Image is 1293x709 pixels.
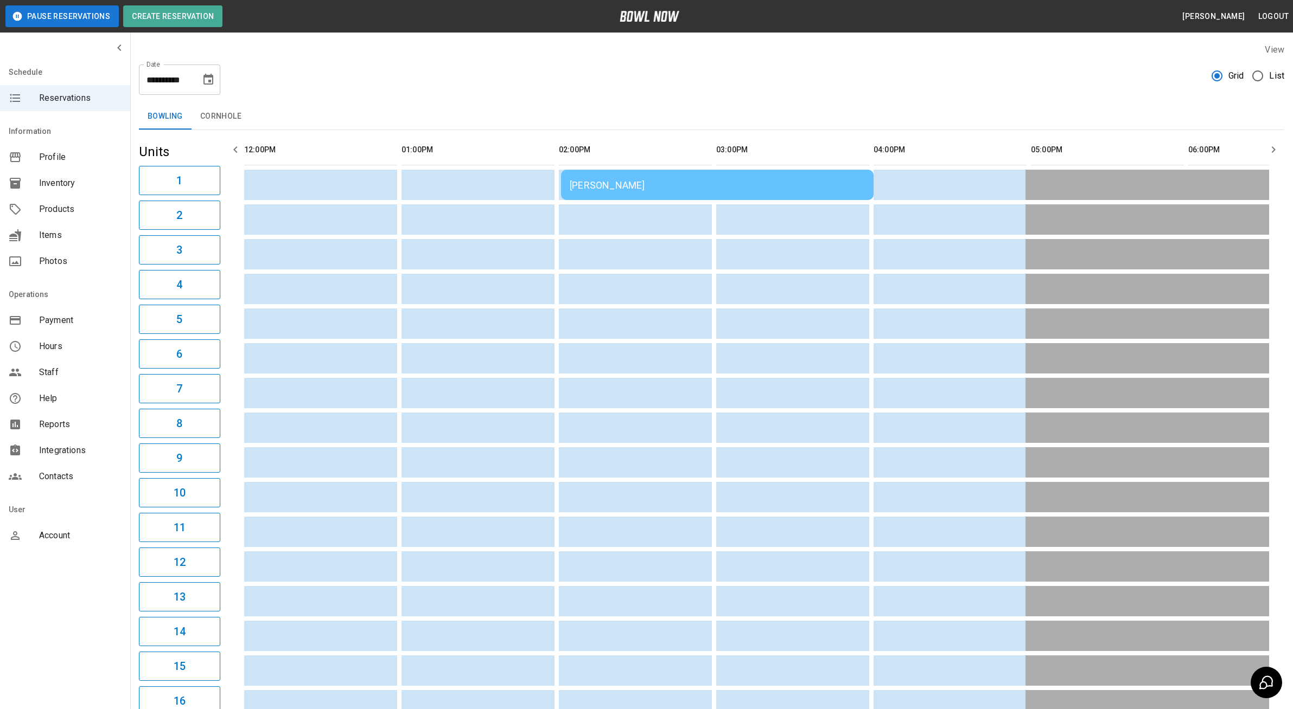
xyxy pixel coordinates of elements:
[39,470,122,483] span: Contacts
[1265,44,1284,55] label: View
[174,484,186,501] h6: 10
[39,418,122,431] span: Reports
[176,241,182,259] h6: 3
[139,582,220,611] button: 13
[139,374,220,403] button: 7
[139,104,1284,130] div: inventory tabs
[1228,69,1244,82] span: Grid
[570,179,865,191] div: [PERSON_NAME]
[139,201,220,230] button: 2
[39,255,122,268] span: Photos
[139,270,220,299] button: 4
[39,392,122,405] span: Help
[176,345,182,363] h6: 6
[39,366,122,379] span: Staff
[5,5,119,27] button: Pause Reservations
[139,617,220,646] button: 14
[39,444,122,457] span: Integrations
[139,443,220,473] button: 9
[123,5,222,27] button: Create Reservation
[139,104,192,130] button: Bowling
[176,415,182,432] h6: 8
[174,658,186,675] h6: 15
[39,229,122,242] span: Items
[176,449,182,467] h6: 9
[176,380,182,397] h6: 7
[139,547,220,577] button: 12
[39,92,122,105] span: Reservations
[620,11,679,22] img: logo
[559,134,712,165] th: 02:00PM
[176,311,182,328] h6: 5
[39,340,122,353] span: Hours
[139,305,220,334] button: 5
[1269,69,1284,82] span: List
[39,314,122,327] span: Payment
[139,143,220,160] h5: Units
[139,513,220,542] button: 11
[198,69,219,91] button: Choose date, selected date is Aug 19, 2025
[39,529,122,542] span: Account
[244,134,397,165] th: 12:00PM
[174,519,186,536] h6: 11
[139,166,220,195] button: 1
[402,134,555,165] th: 01:00PM
[139,478,220,507] button: 10
[39,203,122,216] span: Products
[139,339,220,369] button: 6
[176,207,182,224] h6: 2
[139,409,220,438] button: 8
[39,151,122,164] span: Profile
[174,553,186,571] h6: 12
[139,652,220,681] button: 15
[174,623,186,640] h6: 14
[1178,7,1249,27] button: [PERSON_NAME]
[1254,7,1293,27] button: Logout
[174,588,186,605] h6: 13
[176,276,182,293] h6: 4
[716,134,869,165] th: 03:00PM
[192,104,250,130] button: Cornhole
[176,172,182,189] h6: 1
[139,235,220,265] button: 3
[39,177,122,190] span: Inventory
